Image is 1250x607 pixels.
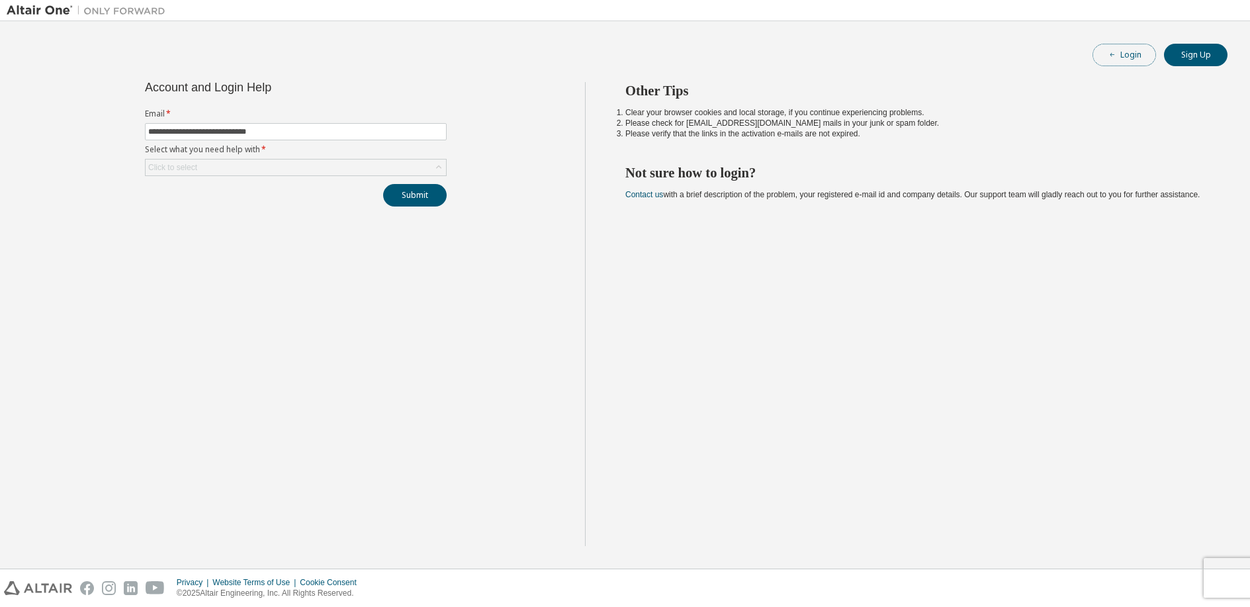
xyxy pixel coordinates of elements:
img: instagram.svg [102,581,116,595]
a: Contact us [625,190,663,199]
span: with a brief description of the problem, your registered e-mail id and company details. Our suppo... [625,190,1200,199]
li: Please check for [EMAIL_ADDRESS][DOMAIN_NAME] mails in your junk or spam folder. [625,118,1204,128]
div: Click to select [148,162,197,173]
button: Login [1093,44,1156,66]
h2: Other Tips [625,82,1204,99]
img: linkedin.svg [124,581,138,595]
button: Submit [383,184,447,207]
button: Sign Up [1164,44,1228,66]
p: © 2025 Altair Engineering, Inc. All Rights Reserved. [177,588,365,599]
li: Please verify that the links in the activation e-mails are not expired. [625,128,1204,139]
li: Clear your browser cookies and local storage, if you continue experiencing problems. [625,107,1204,118]
img: facebook.svg [80,581,94,595]
img: youtube.svg [146,581,165,595]
div: Account and Login Help [145,82,386,93]
div: Privacy [177,577,212,588]
div: Website Terms of Use [212,577,300,588]
div: Cookie Consent [300,577,364,588]
div: Click to select [146,160,446,175]
img: Altair One [7,4,172,17]
img: altair_logo.svg [4,581,72,595]
label: Select what you need help with [145,144,447,155]
h2: Not sure how to login? [625,164,1204,181]
label: Email [145,109,447,119]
